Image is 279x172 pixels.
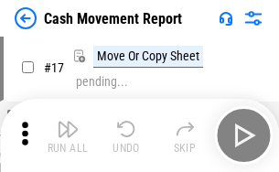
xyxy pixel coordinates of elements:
div: pending... [76,75,128,89]
img: Settings menu [242,7,264,29]
span: # 17 [44,60,64,75]
img: Back [15,7,37,29]
img: Support [219,11,233,26]
div: Cash Movement Report [44,10,182,27]
div: Move Or Copy Sheet [93,46,203,68]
